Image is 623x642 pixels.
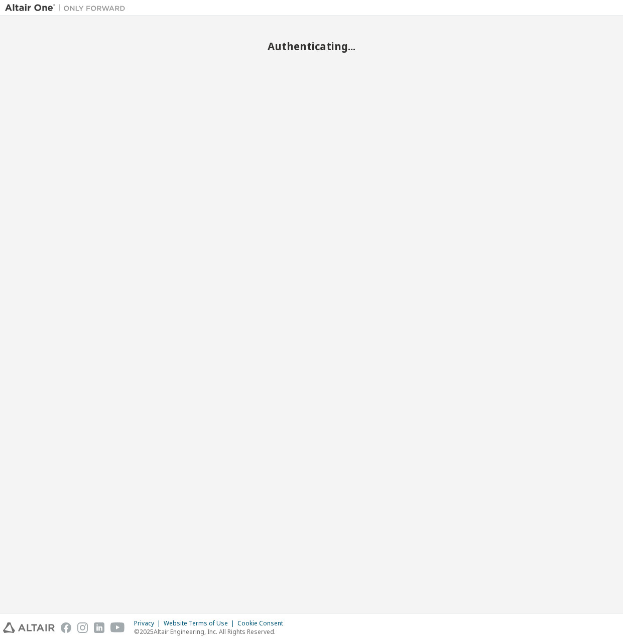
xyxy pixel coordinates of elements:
img: Altair One [5,3,131,13]
div: Cookie Consent [237,619,289,627]
img: facebook.svg [61,622,71,633]
div: Website Terms of Use [164,619,237,627]
img: youtube.svg [110,622,125,633]
img: altair_logo.svg [3,622,55,633]
img: instagram.svg [77,622,88,633]
img: linkedin.svg [94,622,104,633]
h2: Authenticating... [5,40,618,53]
div: Privacy [134,619,164,627]
p: © 2025 Altair Engineering, Inc. All Rights Reserved. [134,627,289,636]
